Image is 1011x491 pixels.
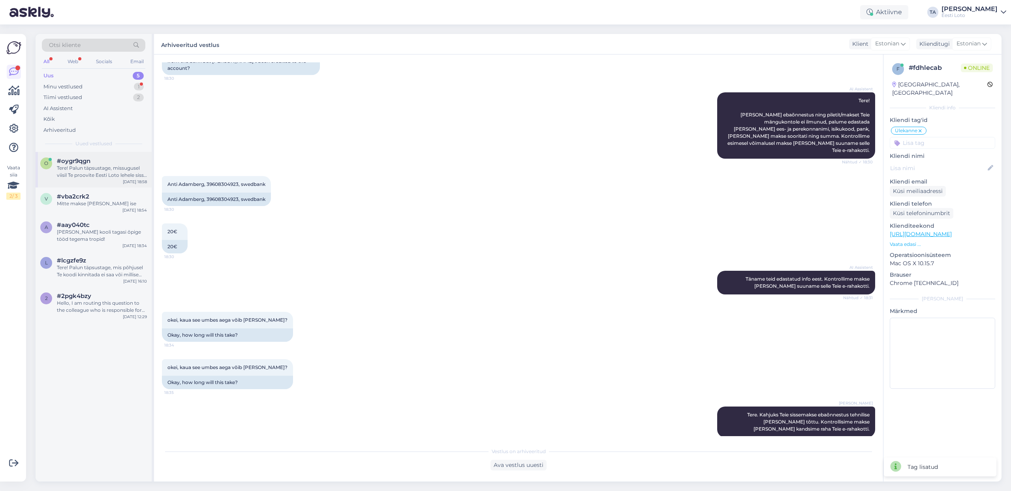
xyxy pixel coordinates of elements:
span: f [896,66,900,72]
div: Anti Adamberg, 39608304923, swedbank [162,193,271,206]
div: Arhiveeritud [43,126,76,134]
div: [DATE] 16:10 [123,278,147,284]
span: Vestlus on arhiveeritud [492,448,546,455]
p: Klienditeekond [890,222,995,230]
span: #aay040tc [57,221,90,229]
span: Estonian [957,39,981,48]
div: Vaata siia [6,164,21,200]
div: [GEOGRAPHIC_DATA], [GEOGRAPHIC_DATA] [892,81,987,97]
span: l [45,260,48,266]
div: Hello, I am routing this question to the colleague who is responsible for this topic. The reply m... [57,300,147,314]
div: Tag lisatud [908,463,938,471]
span: Online [961,64,993,72]
span: #vba2crk2 [57,193,89,200]
span: AI Assistent [843,264,873,270]
div: 20€ [162,240,188,253]
div: 5 [133,72,144,80]
div: 2 / 3 [6,193,21,200]
div: Klient [849,40,868,48]
div: Uus [43,72,54,80]
a: [URL][DOMAIN_NAME] [890,231,952,238]
div: [PERSON_NAME] [890,295,995,302]
span: [PERSON_NAME] [839,400,873,406]
p: Kliendi email [890,178,995,186]
span: okei, kaua see umbes aega võib [PERSON_NAME]? [167,364,288,370]
div: Ava vestlus uuesti [490,460,547,470]
a: [PERSON_NAME]Eesti Loto [941,6,1006,19]
div: Mitte makse [PERSON_NAME] ise [57,200,147,207]
span: a [45,224,48,230]
span: #2pgk4bzy [57,292,91,300]
div: AI Assistent [43,105,73,112]
div: Eesti Loto [941,12,998,19]
span: 18:30 [164,254,194,260]
img: Askly Logo [6,40,21,55]
div: [DATE] 18:34 [122,243,147,249]
span: 18:35 [164,390,194,395]
p: Brauser [890,271,995,279]
input: Lisa nimi [890,164,986,172]
div: [DATE] 18:54 [122,207,147,213]
div: Aktiivne [860,5,908,19]
span: Estonian [875,39,899,48]
span: #lcgzfe9z [57,257,86,264]
span: 20€ [167,229,177,234]
p: Chrome [TECHNICAL_ID] [890,279,995,287]
div: 2 [133,94,144,101]
div: Email [129,56,145,67]
p: Kliendi telefon [890,200,995,208]
div: Kõik [43,115,55,123]
p: Kliendi nimi [890,152,995,160]
div: Web [66,56,80,67]
p: Märkmed [890,307,995,315]
span: Otsi kliente [49,41,81,49]
div: All [42,56,51,67]
div: # fdhlecab [909,63,961,73]
div: [DATE] 18:58 [123,179,147,185]
span: #oygr9qgn [57,157,90,165]
div: TA [927,7,938,18]
span: Tere. Kahjuks Teie sissemakse ebaõnnestus tehnilise [PERSON_NAME] tõttu. Kontrollisime makse [PER... [747,412,871,432]
div: Okay, how long will this take? [162,328,293,342]
span: Nähtud ✓ 18:30 [842,159,873,165]
label: Arhiveeritud vestlus [161,39,219,49]
div: Kliendi info [890,104,995,111]
div: Minu vestlused [43,83,83,91]
span: o [44,160,48,166]
span: 18:34 [164,342,194,348]
span: Anti Adamberg, 39608304923, swedbank [167,181,265,187]
span: 18:30 [164,206,194,212]
div: Küsi meiliaadressi [890,186,946,197]
span: Uued vestlused [75,140,112,147]
div: Okay, how long will this take? [162,376,293,389]
div: Socials [94,56,114,67]
div: [DATE] 12:29 [123,314,147,320]
span: 18:30 [164,75,194,81]
span: Täname teid edastatud info eest. Kontrollime makse [PERSON_NAME] suuname selle Teie e-rahakotti. [746,276,871,289]
span: v [45,196,48,202]
div: Tere! Palun täpsustage, missugusel viisil Te proovite Eesti Loto lehele sisse logida ning millise... [57,165,147,179]
p: Operatsioonisüsteem [890,251,995,259]
div: Tiimi vestlused [43,94,82,101]
span: okei, kaua see umbes aega võib [PERSON_NAME]? [167,317,288,323]
div: Klienditugi [916,40,950,48]
p: Vaata edasi ... [890,241,995,248]
div: 1 [134,83,144,91]
p: Kliendi tag'id [890,116,995,124]
span: Ülekanne [895,128,917,133]
div: Küsi telefoninumbrit [890,208,953,219]
input: Lisa tag [890,137,995,149]
span: 2 [45,295,48,301]
div: Tere! Palun täpsustage, mis põhjusel Te koodi kinnitada ei saa või millise veateate saate. [57,264,147,278]
span: Nähtud ✓ 18:31 [843,295,873,301]
div: [PERSON_NAME] kooli tagasi õpige tööd tegema tropid! [57,229,147,243]
div: [PERSON_NAME] [941,6,998,12]
span: AI Assistent [843,86,873,92]
p: Mac OS X 10.15.7 [890,259,995,268]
